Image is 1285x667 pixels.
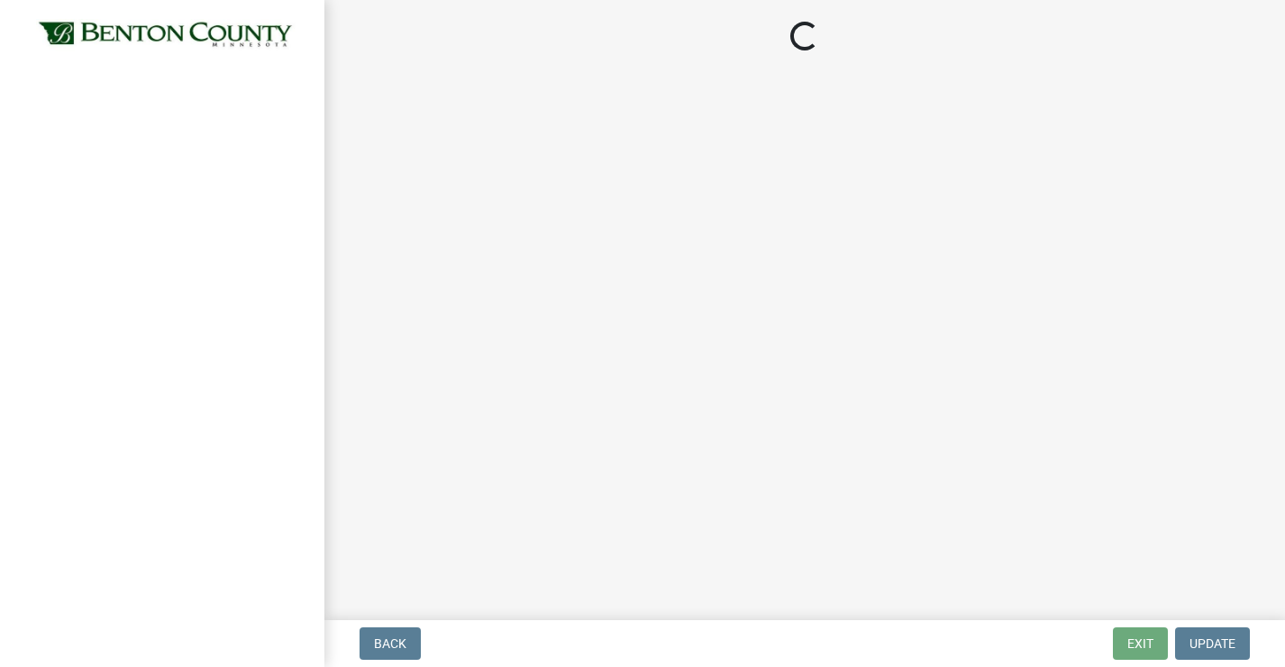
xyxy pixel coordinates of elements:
[360,627,421,660] button: Back
[374,636,406,651] span: Back
[1189,636,1235,651] span: Update
[1113,627,1168,660] button: Exit
[1175,627,1250,660] button: Update
[36,19,296,51] img: Benton County, Minnesota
